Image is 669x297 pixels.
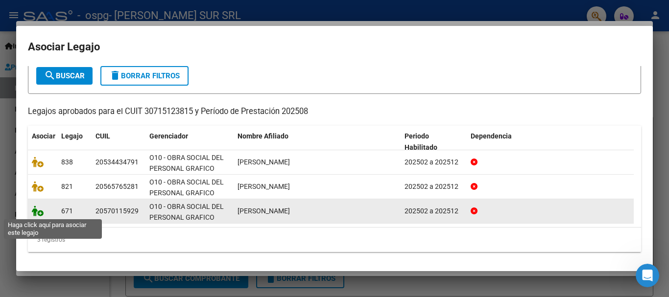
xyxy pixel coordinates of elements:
[405,206,463,217] div: 202502 a 202512
[109,69,121,81] mat-icon: delete
[149,154,224,173] span: O10 - OBRA SOCIAL DEL PERSONAL GRAFICO
[44,71,85,80] span: Buscar
[636,264,659,287] iframe: Intercom live chat
[471,132,512,140] span: Dependencia
[100,66,189,86] button: Borrar Filtros
[28,228,641,252] div: 3 registros
[92,126,145,158] datatable-header-cell: CUIL
[96,157,139,168] div: 20534434791
[405,132,437,151] span: Periodo Habilitado
[149,178,224,197] span: O10 - OBRA SOCIAL DEL PERSONAL GRAFICO
[238,207,290,215] span: LAMI LUCAS ARIEL
[32,132,55,140] span: Asociar
[28,106,641,118] p: Legajos aprobados para el CUIT 30715123815 y Período de Prestación 202508
[57,126,92,158] datatable-header-cell: Legajo
[28,126,57,158] datatable-header-cell: Asociar
[61,132,83,140] span: Legajo
[96,206,139,217] div: 20570115929
[96,132,110,140] span: CUIL
[238,132,288,140] span: Nombre Afiliado
[405,181,463,192] div: 202502 a 202512
[401,126,467,158] datatable-header-cell: Periodo Habilitado
[149,203,224,222] span: O10 - OBRA SOCIAL DEL PERSONAL GRAFICO
[61,183,73,190] span: 821
[145,126,234,158] datatable-header-cell: Gerenciador
[405,157,463,168] div: 202502 a 202512
[149,132,188,140] span: Gerenciador
[28,38,641,56] h2: Asociar Legajo
[238,158,290,166] span: VILTE LAUTARO ADRIAN
[467,126,634,158] datatable-header-cell: Dependencia
[61,207,73,215] span: 671
[109,71,180,80] span: Borrar Filtros
[234,126,401,158] datatable-header-cell: Nombre Afiliado
[36,67,93,85] button: Buscar
[61,158,73,166] span: 838
[96,181,139,192] div: 20565765281
[238,183,290,190] span: ROJAS EMILIANO JESUS
[44,69,56,81] mat-icon: search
